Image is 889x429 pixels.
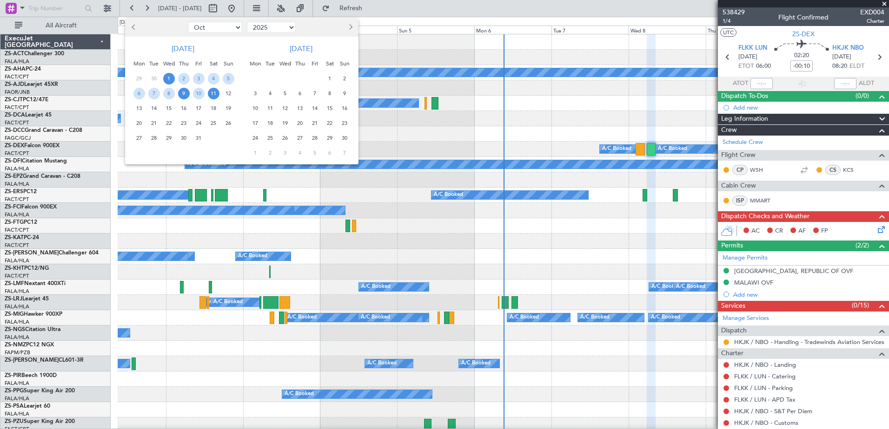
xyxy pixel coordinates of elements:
div: 30-9-2025 [146,71,161,86]
div: 14-10-2025 [146,101,161,116]
span: 3 [193,73,205,84]
div: 16-11-2025 [337,101,352,116]
span: 15 [163,103,175,114]
div: 25-10-2025 [206,116,221,130]
div: 9-11-2025 [337,86,352,101]
div: 9-10-2025 [176,86,191,101]
select: Select month [188,22,242,33]
span: 4 [294,147,306,159]
span: 9 [178,88,190,99]
div: 29-10-2025 [161,130,176,145]
div: 3-11-2025 [248,86,263,101]
span: 18 [265,117,276,129]
span: 29 [324,132,336,144]
span: 31 [193,132,205,144]
div: 12-11-2025 [278,101,292,116]
span: 26 [223,117,234,129]
span: 8 [163,88,175,99]
div: 8-11-2025 [322,86,337,101]
div: 13-10-2025 [132,101,146,116]
div: Mon [132,56,146,71]
div: 11-11-2025 [263,101,278,116]
span: 21 [148,117,160,129]
div: 1-11-2025 [322,71,337,86]
span: 16 [339,103,351,114]
span: 30 [148,73,160,84]
div: 27-11-2025 [292,130,307,145]
div: 25-11-2025 [263,130,278,145]
span: 26 [279,132,291,144]
span: 14 [309,103,321,114]
span: 11 [265,103,276,114]
span: 18 [208,103,219,114]
span: 12 [223,88,234,99]
div: 17-10-2025 [191,101,206,116]
span: 20 [133,117,145,129]
span: 30 [339,132,351,144]
div: 30-11-2025 [337,130,352,145]
div: 1-10-2025 [161,71,176,86]
div: 19-10-2025 [221,101,236,116]
div: Tue [146,56,161,71]
span: 4 [265,88,276,99]
div: Wed [161,56,176,71]
span: 25 [265,132,276,144]
div: 17-11-2025 [248,116,263,130]
span: 2 [339,73,351,84]
span: 11 [208,88,219,99]
span: 28 [309,132,321,144]
span: 2 [265,147,276,159]
div: 4-10-2025 [206,71,221,86]
span: 16 [178,103,190,114]
span: 2 [178,73,190,84]
div: 15-10-2025 [161,101,176,116]
div: 23-10-2025 [176,116,191,130]
div: 14-11-2025 [307,101,322,116]
div: 30-10-2025 [176,130,191,145]
span: 24 [250,132,261,144]
button: Previous month [129,20,139,35]
span: 1 [163,73,175,84]
div: 22-11-2025 [322,116,337,130]
div: Sun [221,56,236,71]
div: 4-11-2025 [263,86,278,101]
span: 13 [294,103,306,114]
span: 5 [279,88,291,99]
div: 2-11-2025 [337,71,352,86]
div: Sun [337,56,352,71]
div: 8-10-2025 [161,86,176,101]
button: Next month [345,20,355,35]
span: 13 [133,103,145,114]
div: 28-10-2025 [146,130,161,145]
div: 2-10-2025 [176,71,191,86]
div: 24-11-2025 [248,130,263,145]
div: 7-11-2025 [307,86,322,101]
div: 16-10-2025 [176,101,191,116]
div: 23-11-2025 [337,116,352,130]
div: 20-11-2025 [292,116,307,130]
span: 29 [133,73,145,84]
span: 10 [250,103,261,114]
div: 12-10-2025 [221,86,236,101]
div: 21-10-2025 [146,116,161,130]
span: 7 [148,88,160,99]
div: 20-10-2025 [132,116,146,130]
div: 10-11-2025 [248,101,263,116]
span: 30 [178,132,190,144]
div: 15-11-2025 [322,101,337,116]
span: 9 [339,88,351,99]
span: 23 [339,117,351,129]
div: 24-10-2025 [191,116,206,130]
span: 1 [324,73,336,84]
span: 25 [208,117,219,129]
span: 17 [250,117,261,129]
div: 21-11-2025 [307,116,322,130]
div: 5-11-2025 [278,86,292,101]
span: 6 [133,88,145,99]
span: 6 [324,147,336,159]
div: 26-10-2025 [221,116,236,130]
div: 27-10-2025 [132,130,146,145]
div: 7-10-2025 [146,86,161,101]
div: Mon [248,56,263,71]
span: 3 [279,147,291,159]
